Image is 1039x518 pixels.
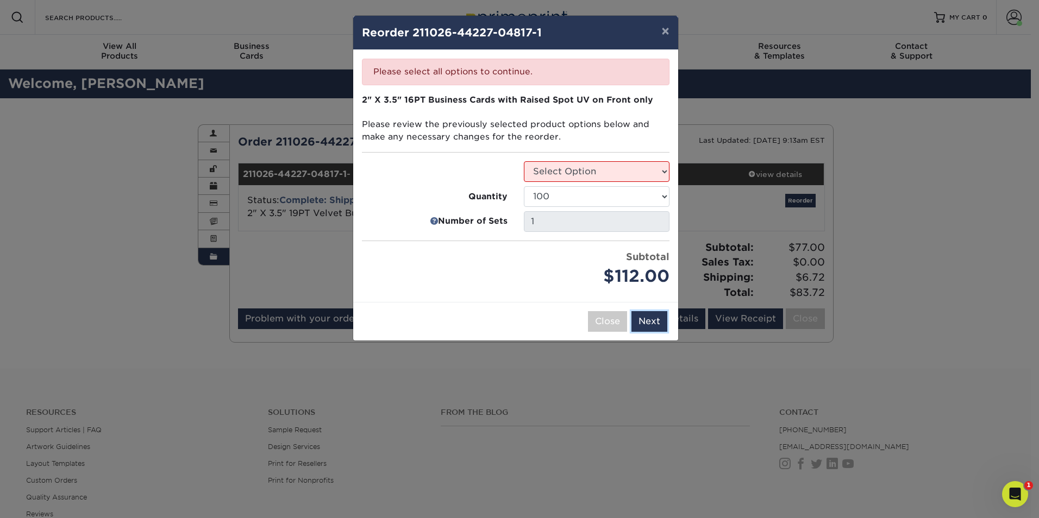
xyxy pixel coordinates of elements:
div: Please select all options to continue. [362,59,669,85]
button: × [653,16,678,46]
button: Close [588,311,627,332]
p: Please review the previously selected product options below and make any necessary changes for th... [362,94,669,143]
span: 1 [1024,481,1033,490]
div: $112.00 [524,264,669,289]
iframe: Intercom live chat [1002,481,1028,507]
button: Next [631,311,667,332]
strong: Quantity [468,191,508,203]
strong: 2" X 3.5" 16PT Business Cards with Raised Spot UV on Front only [362,94,653,105]
h4: Reorder 211026-44227-04817-1 [362,24,669,41]
strong: Subtotal [626,251,669,262]
strong: Number of Sets [438,216,508,228]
